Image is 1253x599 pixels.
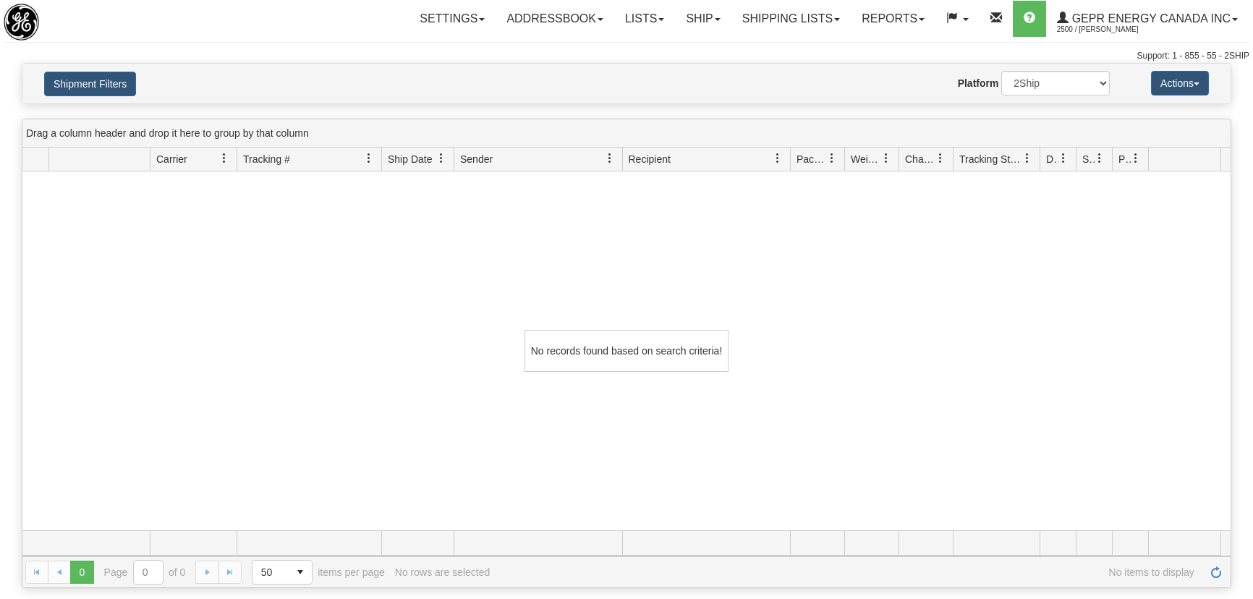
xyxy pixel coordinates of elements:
[905,152,935,166] span: Charge
[496,1,614,37] a: Addressbook
[1220,226,1252,373] iframe: chat widget
[395,566,490,578] div: No rows are selected
[851,1,935,37] a: Reports
[252,560,385,585] span: items per page
[1151,71,1209,95] button: Actions
[156,152,187,166] span: Carrier
[820,146,844,171] a: Packages filter column settings
[409,1,496,37] a: Settings
[1057,22,1165,37] span: 2500 / [PERSON_NAME]
[243,152,290,166] span: Tracking #
[1124,146,1148,171] a: Pickup Status filter column settings
[460,152,493,166] span: Sender
[212,146,237,171] a: Carrier filter column settings
[1087,146,1112,171] a: Shipment Issues filter column settings
[388,152,432,166] span: Ship Date
[4,50,1249,62] div: Support: 1 - 855 - 55 - 2SHIP
[261,565,280,579] span: 50
[797,152,827,166] span: Packages
[252,560,313,585] span: Page sizes drop down
[1046,152,1058,166] span: Delivery Status
[958,76,999,90] label: Platform
[1015,146,1040,171] a: Tracking Status filter column settings
[1205,561,1228,584] a: Refresh
[851,152,881,166] span: Weight
[1051,146,1076,171] a: Delivery Status filter column settings
[22,119,1231,148] div: grid grouping header
[614,1,675,37] a: Lists
[4,4,39,41] img: logo2500.jpg
[1046,1,1249,37] a: GEPR Energy Canada Inc 2500 / [PERSON_NAME]
[104,560,186,585] span: Page of 0
[675,1,731,37] a: Ship
[731,1,851,37] a: Shipping lists
[959,152,1022,166] span: Tracking Status
[70,561,93,584] span: Page 0
[1082,152,1095,166] span: Shipment Issues
[44,72,136,96] button: Shipment Filters
[928,146,953,171] a: Charge filter column settings
[1069,12,1231,25] span: GEPR Energy Canada Inc
[598,146,622,171] a: Sender filter column settings
[874,146,899,171] a: Weight filter column settings
[1118,152,1131,166] span: Pickup Status
[500,566,1194,578] span: No items to display
[524,330,729,372] div: No records found based on search criteria!
[357,146,381,171] a: Tracking # filter column settings
[429,146,454,171] a: Ship Date filter column settings
[289,561,312,584] span: select
[765,146,790,171] a: Recipient filter column settings
[629,152,671,166] span: Recipient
